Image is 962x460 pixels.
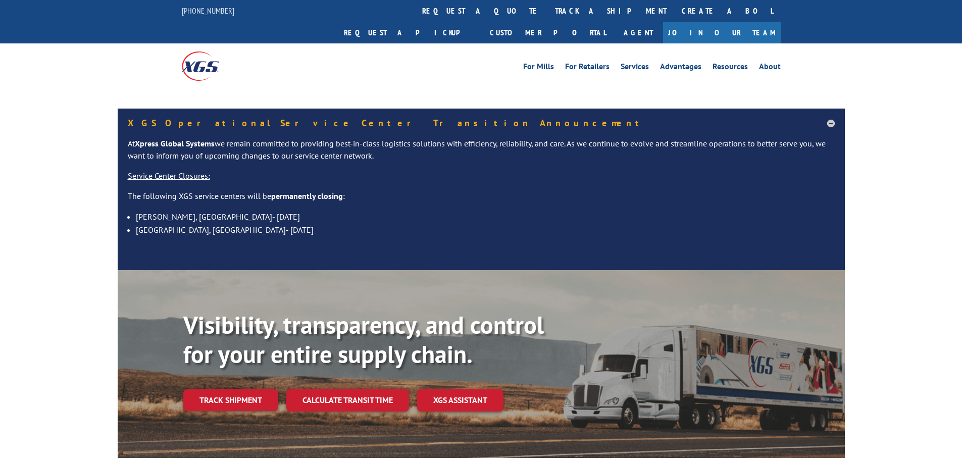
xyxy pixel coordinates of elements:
[128,171,210,181] u: Service Center Closures:
[759,63,781,74] a: About
[621,63,649,74] a: Services
[663,22,781,43] a: Join Our Team
[614,22,663,43] a: Agent
[417,389,503,411] a: XGS ASSISTANT
[182,6,234,16] a: [PHONE_NUMBER]
[336,22,482,43] a: Request a pickup
[128,190,835,211] p: The following XGS service centers will be :
[128,138,835,170] p: At we remain committed to providing best-in-class logistics solutions with efficiency, reliabilit...
[135,138,215,148] strong: Xpress Global Systems
[136,223,835,236] li: [GEOGRAPHIC_DATA], [GEOGRAPHIC_DATA]- [DATE]
[286,389,409,411] a: Calculate transit time
[128,119,835,128] h5: XGS Operational Service Center Transition Announcement
[713,63,748,74] a: Resources
[271,191,343,201] strong: permanently closing
[482,22,614,43] a: Customer Portal
[523,63,554,74] a: For Mills
[660,63,701,74] a: Advantages
[136,210,835,223] li: [PERSON_NAME], [GEOGRAPHIC_DATA]- [DATE]
[183,309,544,370] b: Visibility, transparency, and control for your entire supply chain.
[565,63,610,74] a: For Retailers
[183,389,278,411] a: Track shipment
